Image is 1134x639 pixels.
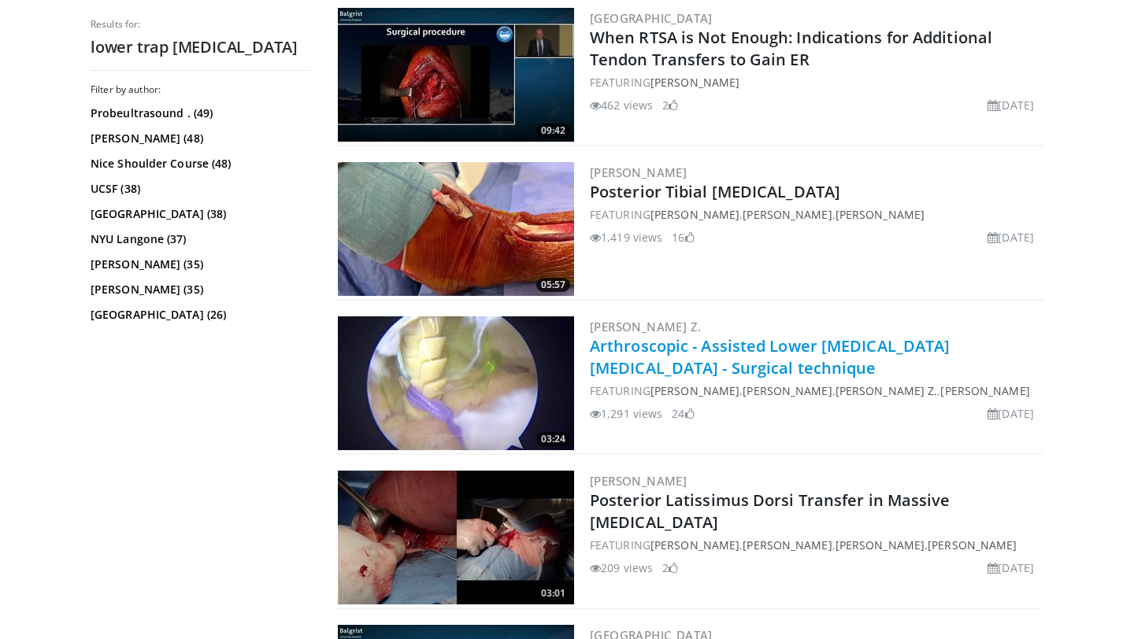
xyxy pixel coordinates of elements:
li: 16 [672,229,694,246]
li: 24 [672,405,694,422]
a: When RTSA is Not Enough: Indications for Additional Tendon Transfers to Gain ER [590,27,992,70]
div: FEATURING , , , [590,382,1040,399]
a: [PERSON_NAME] Z. [836,383,938,398]
span: 03:24 [536,432,570,446]
a: [PERSON_NAME] [836,207,925,222]
a: [PERSON_NAME] (35) [91,282,307,297]
a: [PERSON_NAME] (48) [91,131,307,146]
li: 2 [662,97,678,113]
img: d409e7a8-3ef2-4d9a-9eee-d87477ba3f9e.300x170_q85_crop-smart_upscale.jpg [338,316,574,450]
li: 209 views [590,560,653,576]
a: [PERSON_NAME] [836,537,925,552]
img: 6e090e79-dda2-4556-9591-bdb52285813c.300x170_q85_crop-smart_upscale.jpg [338,162,574,296]
a: [PERSON_NAME] Z. [590,319,701,334]
span: 03:01 [536,586,570,600]
li: 2 [662,560,678,576]
h3: Filter by author: [91,83,311,96]
h2: lower trap [MEDICAL_DATA] [91,37,311,57]
a: [PERSON_NAME] [650,207,739,222]
a: [PERSON_NAME] [928,537,1017,552]
li: 462 views [590,97,653,113]
a: [GEOGRAPHIC_DATA] (26) [91,307,307,323]
li: [DATE] [988,97,1034,113]
li: 1,291 views [590,405,662,422]
a: Nice Shoulder Course (48) [91,156,307,172]
a: [PERSON_NAME] [940,383,1029,398]
a: 05:57 [338,162,574,296]
a: Arthroscopic - Assisted Lower [MEDICAL_DATA] [MEDICAL_DATA] - Surgical technique [590,335,950,379]
li: [DATE] [988,229,1034,246]
a: [PERSON_NAME] [590,473,687,489]
a: [PERSON_NAME] [650,75,739,90]
p: Results for: [91,18,311,31]
a: [PERSON_NAME] [743,383,832,398]
a: [GEOGRAPHIC_DATA] [590,10,713,26]
div: FEATURING [590,74,1040,90]
a: 03:24 [338,316,574,450]
a: UCSF (38) [91,181,307,197]
a: Posterior Tibial [MEDICAL_DATA] [590,181,840,202]
a: [PERSON_NAME] [743,537,832,552]
img: 16c22569-32e3-4d6c-b618-ed3919dbf96c.300x170_q85_crop-smart_upscale.jpg [338,471,574,604]
a: [PERSON_NAME] [590,164,687,180]
a: [PERSON_NAME] [650,537,739,552]
a: NYU Langone (37) [91,231,307,247]
li: [DATE] [988,405,1034,422]
a: Posterior Latissimus Dorsi Transfer in Massive [MEDICAL_DATA] [590,489,951,533]
a: 09:42 [338,8,574,142]
li: [DATE] [988,560,1034,576]
li: 1,419 views [590,229,662,246]
img: 07c11e9f-1420-429b-9160-a12656dc7a1d.300x170_q85_crop-smart_upscale.jpg [338,8,574,142]
a: 03:01 [338,471,574,604]
div: FEATURING , , [590,206,1040,223]
div: FEATURING , , , [590,537,1040,553]
a: [PERSON_NAME] [650,383,739,398]
a: [GEOGRAPHIC_DATA] (38) [91,206,307,222]
span: 05:57 [536,278,570,292]
a: [PERSON_NAME] (35) [91,257,307,272]
a: Probeultrasound . (49) [91,105,307,121]
a: [PERSON_NAME] [743,207,832,222]
span: 09:42 [536,124,570,138]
